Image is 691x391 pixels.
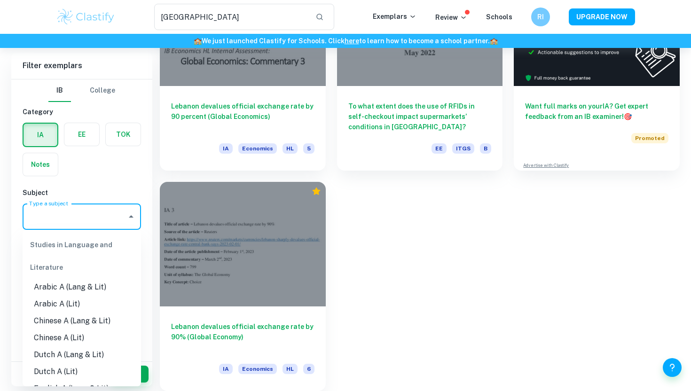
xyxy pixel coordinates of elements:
button: UPGRADE NOW [569,8,635,25]
button: TOK [106,123,141,146]
span: Economics [238,364,277,374]
button: IB [48,79,71,102]
li: Chinese A (Lit) [23,329,141,346]
div: Studies in Language and Literature [23,234,141,279]
img: Clastify logo [56,8,116,26]
span: 🎯 [624,113,632,120]
a: here [345,37,359,45]
span: B [480,143,491,154]
h6: We just launched Clastify for Schools. Click to learn how to become a school partner. [2,36,689,46]
button: RI [531,8,550,26]
li: Arabic A (Lang & Lit) [23,279,141,296]
button: EE [64,123,99,146]
span: ITGS [452,143,474,154]
button: IA [24,124,57,146]
a: Lebanon devalues official exchange rate by 90% (Global Economy)IAEconomicsHL6 [160,182,326,391]
h6: Lebanon devalues official exchange rate by 90% (Global Economy) [171,321,314,352]
h6: Category [23,107,141,117]
span: 5 [303,143,314,154]
h6: Want full marks on your IA ? Get expert feedback from an IB examiner! [525,101,668,122]
button: Close [125,210,138,223]
p: Exemplars [373,11,416,22]
h6: Subject [23,188,141,198]
span: Economics [238,143,277,154]
button: Notes [23,153,58,176]
span: EE [432,143,447,154]
a: Schools [486,13,512,21]
span: IA [219,364,233,374]
li: Dutch A (Lit) [23,363,141,380]
li: Arabic A (Lit) [23,296,141,313]
span: Promoted [631,133,668,143]
li: Dutch A (Lang & Lit) [23,346,141,363]
h6: RI [535,12,546,22]
h6: To what extent does the use of RFIDs in self-checkout impact supermarkets’ conditions in [GEOGRAP... [348,101,492,132]
p: Review [435,12,467,23]
button: College [90,79,115,102]
span: 🏫 [490,37,498,45]
span: HL [283,364,298,374]
button: Help and Feedback [663,358,682,377]
div: Filter type choice [48,79,115,102]
li: Chinese A (Lang & Lit) [23,313,141,329]
input: Search for any exemplars... [154,4,308,30]
h6: Lebanon devalues official exchange rate by 90 percent (Global Economics) [171,101,314,132]
span: HL [283,143,298,154]
h6: Filter exemplars [11,53,152,79]
label: Type a subject [29,199,68,207]
div: Premium [312,187,321,196]
span: 6 [303,364,314,374]
span: IA [219,143,233,154]
a: Advertise with Clastify [523,162,569,169]
span: 🏫 [194,37,202,45]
